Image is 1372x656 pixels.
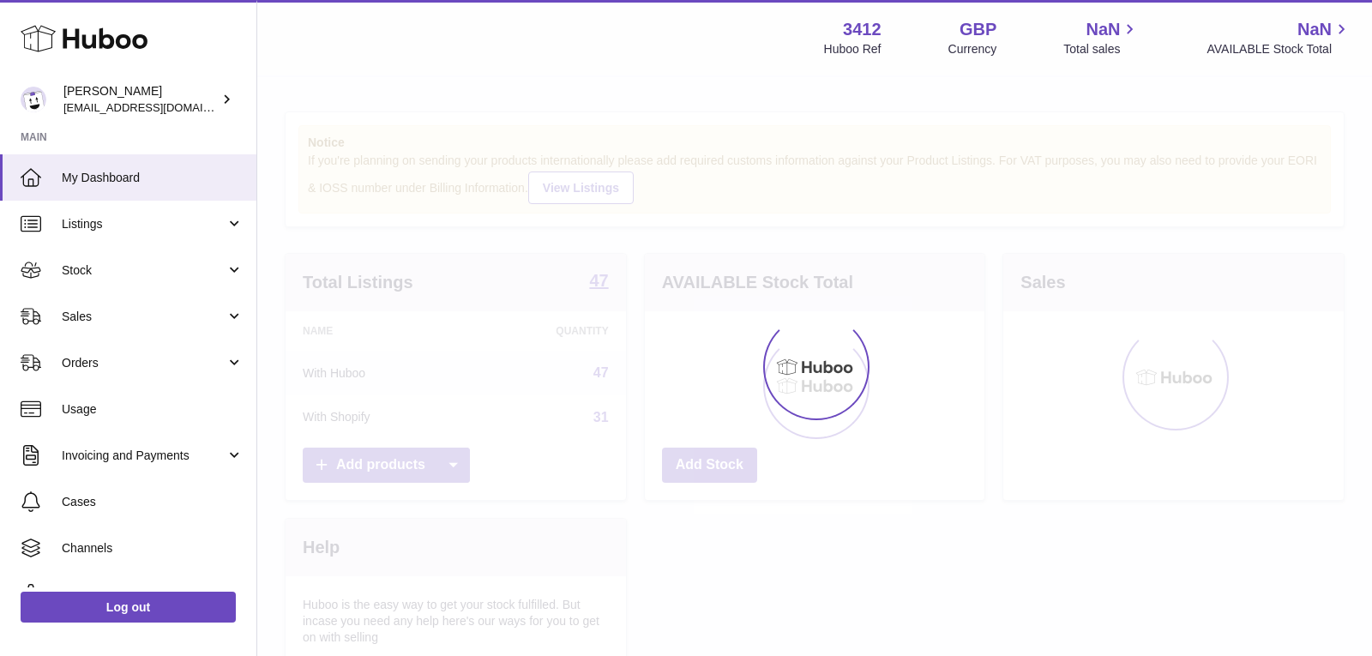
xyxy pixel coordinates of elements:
[63,83,218,116] div: [PERSON_NAME]
[62,216,226,232] span: Listings
[1063,41,1140,57] span: Total sales
[62,170,244,186] span: My Dashboard
[824,41,882,57] div: Huboo Ref
[843,18,882,41] strong: 3412
[62,355,226,371] span: Orders
[62,262,226,279] span: Stock
[21,592,236,623] a: Log out
[62,309,226,325] span: Sales
[63,100,252,114] span: [EMAIL_ADDRESS][DOMAIN_NAME]
[62,448,226,464] span: Invoicing and Payments
[1297,18,1332,41] span: NaN
[1086,18,1120,41] span: NaN
[1063,18,1140,57] a: NaN Total sales
[62,587,244,603] span: Settings
[960,18,996,41] strong: GBP
[1207,18,1351,57] a: NaN AVAILABLE Stock Total
[21,87,46,112] img: internalAdmin-3412@internal.huboo.com
[62,494,244,510] span: Cases
[62,401,244,418] span: Usage
[62,540,244,557] span: Channels
[1207,41,1351,57] span: AVAILABLE Stock Total
[948,41,997,57] div: Currency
